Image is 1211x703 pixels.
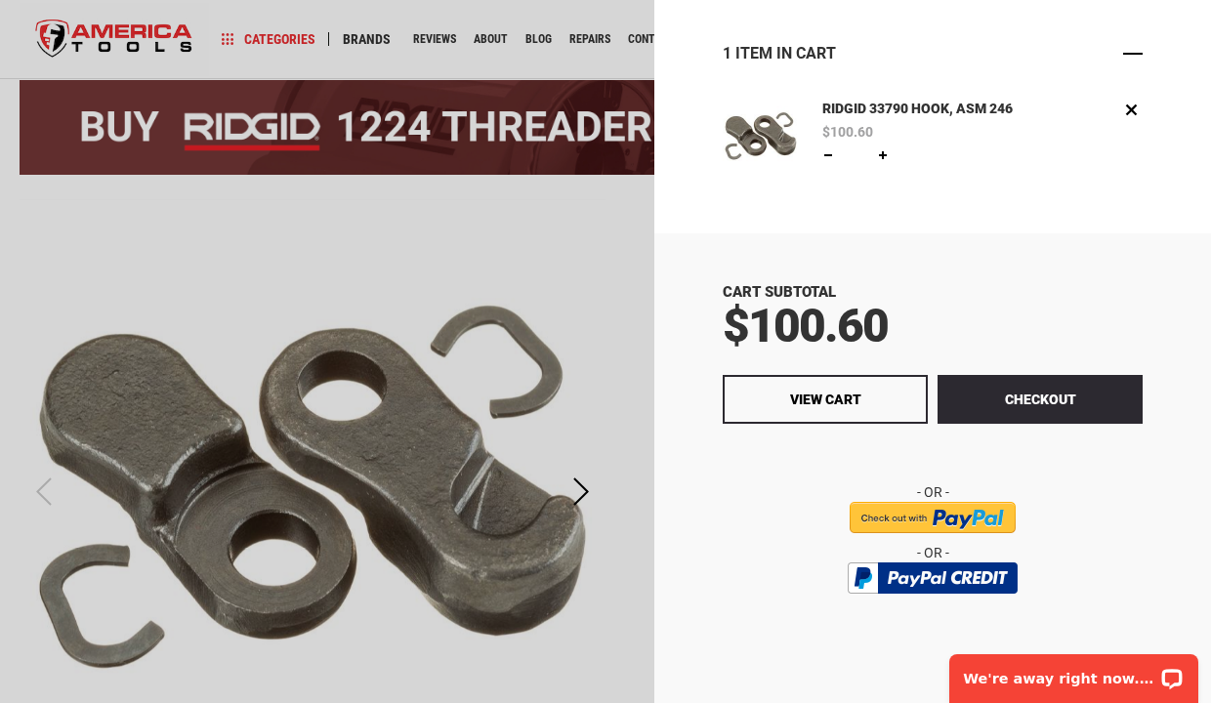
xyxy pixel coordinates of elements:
[735,44,836,62] span: Item in Cart
[817,99,1019,120] a: RIDGID 33790 HOOK, ASM 246
[723,283,836,301] span: Cart Subtotal
[723,99,799,175] img: RIDGID 33790 HOOK, ASM 246
[822,125,873,139] span: $100.60
[723,375,928,424] a: View Cart
[937,641,1211,703] iframe: LiveChat chat widget
[790,392,861,407] span: View Cart
[1123,44,1143,63] button: Close
[723,44,731,62] span: 1
[723,298,888,353] span: $100.60
[938,375,1143,424] button: Checkout
[723,99,799,180] a: RIDGID 33790 HOOK, ASM 246
[859,599,1006,620] img: btn_bml_text.png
